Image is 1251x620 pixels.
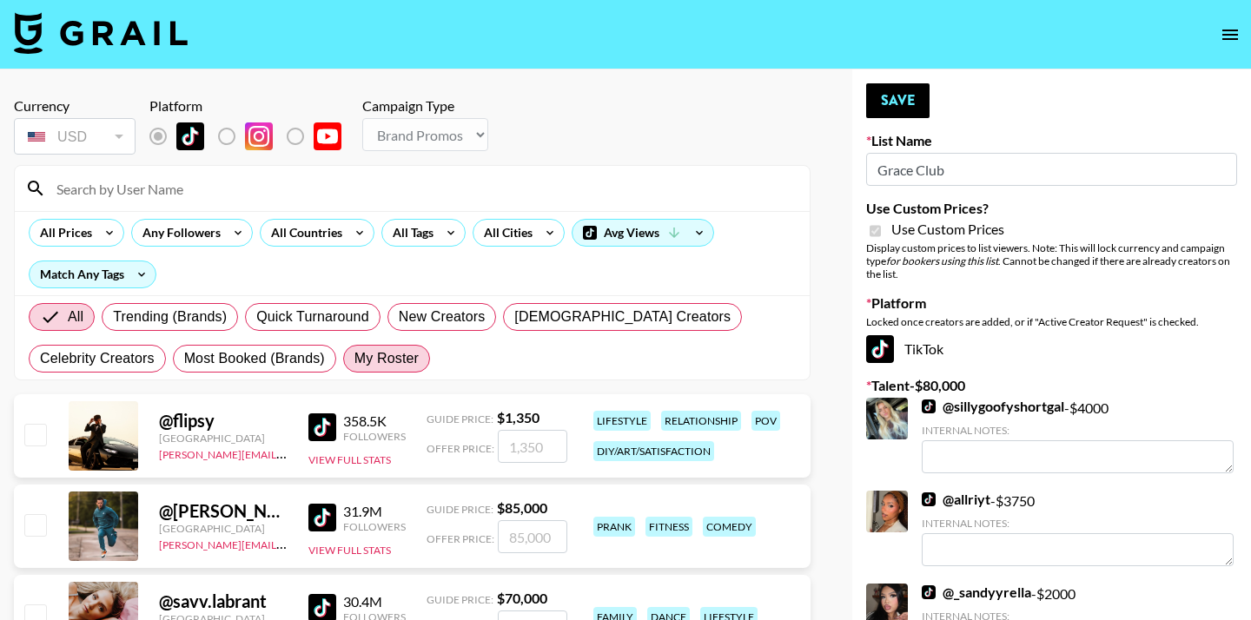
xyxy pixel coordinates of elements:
[14,115,136,158] div: Currency is locked to USD
[866,241,1237,280] div: Display custom prices to list viewers. Note: This will lock currency and campaign type . Cannot b...
[866,200,1237,217] label: Use Custom Prices?
[308,544,391,557] button: View Full Stats
[866,132,1237,149] label: List Name
[922,517,1234,530] div: Internal Notes:
[308,413,336,441] img: TikTok
[308,453,391,466] button: View Full Stats
[1213,17,1248,52] button: open drawer
[245,122,273,150] img: Instagram
[703,517,756,537] div: comedy
[149,97,355,115] div: Platform
[159,535,416,551] a: [PERSON_NAME][EMAIL_ADDRESS][DOMAIN_NAME]
[427,593,493,606] span: Guide Price:
[922,584,1031,601] a: @_sandyyrella
[922,492,936,506] img: TikTok
[866,294,1237,312] label: Platform
[149,118,355,155] div: List locked to TikTok.
[427,503,493,516] span: Guide Price:
[922,424,1234,437] div: Internal Notes:
[46,175,799,202] input: Search by User Name
[427,412,493,425] span: Guide Price:
[132,220,224,246] div: Any Followers
[176,122,204,150] img: TikTok
[14,12,188,54] img: Grail Talent
[497,499,547,516] strong: $ 85,000
[159,410,288,432] div: @ flipsy
[14,97,136,115] div: Currency
[343,503,406,520] div: 31.9M
[497,409,539,425] strong: $ 1,350
[68,307,83,327] span: All
[343,430,406,443] div: Followers
[427,442,494,455] span: Offer Price:
[922,585,936,599] img: TikTok
[30,220,96,246] div: All Prices
[354,348,419,369] span: My Roster
[886,254,998,267] em: for bookers using this list
[427,532,494,545] span: Offer Price:
[922,399,936,413] img: TikTok
[593,441,714,461] div: diy/art/satisfaction
[30,261,156,287] div: Match Any Tags
[573,220,713,246] div: Avg Views
[159,500,288,522] div: @ [PERSON_NAME].[PERSON_NAME]
[362,97,488,115] div: Campaign Type
[645,517,692,537] div: fitness
[314,122,341,150] img: YouTube
[343,593,406,610] div: 30.4M
[159,522,288,535] div: [GEOGRAPHIC_DATA]
[159,445,416,461] a: [PERSON_NAME][EMAIL_ADDRESS][DOMAIN_NAME]
[922,398,1064,415] a: @sillygoofyshortgal
[382,220,437,246] div: All Tags
[343,520,406,533] div: Followers
[256,307,369,327] span: Quick Turnaround
[922,491,1234,566] div: - $ 3750
[593,517,635,537] div: prank
[184,348,325,369] span: Most Booked (Brands)
[498,430,567,463] input: 1,350
[261,220,346,246] div: All Countries
[866,315,1237,328] div: Locked once creators are added, or if "Active Creator Request" is checked.
[866,83,930,118] button: Save
[498,520,567,553] input: 85,000
[159,590,288,612] div: @ savv.labrant
[751,411,780,431] div: pov
[17,122,132,152] div: USD
[866,335,1237,363] div: TikTok
[40,348,155,369] span: Celebrity Creators
[866,377,1237,394] label: Talent - $ 80,000
[891,221,1004,238] span: Use Custom Prices
[159,432,288,445] div: [GEOGRAPHIC_DATA]
[593,411,651,431] div: lifestyle
[113,307,227,327] span: Trending (Brands)
[473,220,536,246] div: All Cities
[922,491,990,508] a: @allriyt
[497,590,547,606] strong: $ 70,000
[661,411,741,431] div: relationship
[308,504,336,531] img: TikTok
[514,307,731,327] span: [DEMOGRAPHIC_DATA] Creators
[922,398,1234,473] div: - $ 4000
[399,307,486,327] span: New Creators
[866,335,894,363] img: TikTok
[343,412,406,430] div: 358.5K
